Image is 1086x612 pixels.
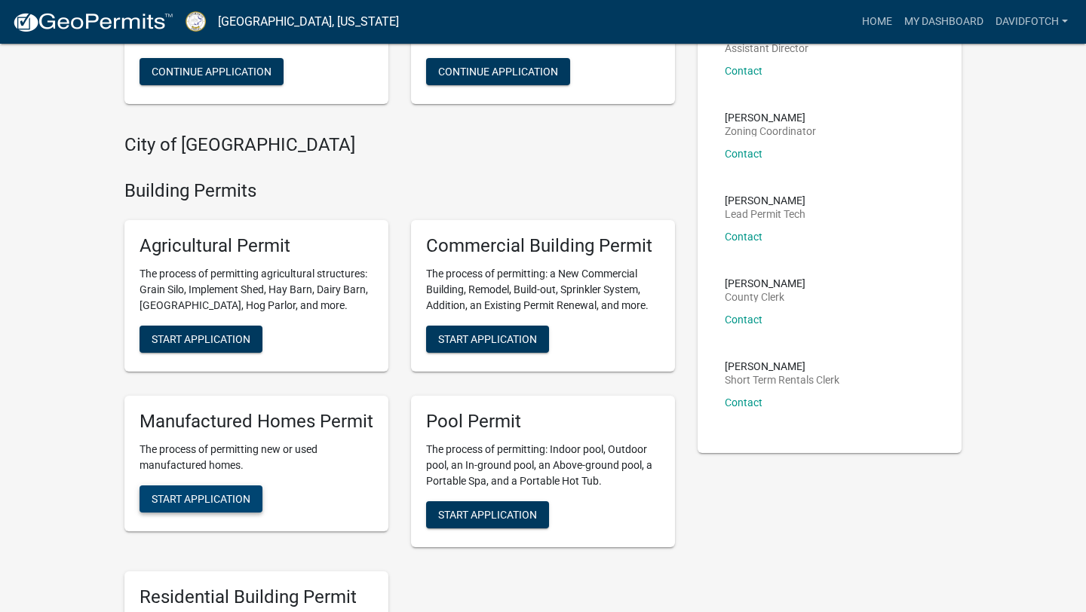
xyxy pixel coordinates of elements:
[426,411,660,433] h5: Pool Permit
[725,375,839,385] p: Short Term Rentals Clerk
[725,314,762,326] a: Contact
[152,492,250,504] span: Start Application
[426,442,660,489] p: The process of permitting: Indoor pool, Outdoor pool, an In-ground pool, an Above-ground pool, a ...
[124,180,675,202] h4: Building Permits
[140,326,262,353] button: Start Application
[140,58,284,85] button: Continue Application
[856,8,898,36] a: Home
[152,332,250,344] span: Start Application
[725,195,805,206] p: [PERSON_NAME]
[898,8,989,36] a: My Dashboard
[725,43,808,54] p: Assistant Director
[438,332,537,344] span: Start Application
[725,209,805,219] p: Lead Permit Tech
[725,231,762,243] a: Contact
[725,396,762,409] a: Contact
[725,112,816,123] p: [PERSON_NAME]
[426,326,549,353] button: Start Application
[140,411,373,433] h5: Manufactured Homes Permit
[725,148,762,160] a: Contact
[725,278,805,289] p: [PERSON_NAME]
[989,8,1074,36] a: davidfotch
[140,235,373,257] h5: Agricultural Permit
[426,266,660,314] p: The process of permitting: a New Commercial Building, Remodel, Build-out, Sprinkler System, Addit...
[426,501,549,528] button: Start Application
[438,508,537,520] span: Start Application
[140,485,262,513] button: Start Application
[124,134,675,156] h4: City of [GEOGRAPHIC_DATA]
[426,235,660,257] h5: Commercial Building Permit
[218,9,399,35] a: [GEOGRAPHIC_DATA], [US_STATE]
[140,586,373,608] h5: Residential Building Permit
[725,292,805,302] p: County Clerk
[725,361,839,372] p: [PERSON_NAME]
[725,65,762,77] a: Contact
[186,11,206,32] img: Putnam County, Georgia
[725,126,816,136] p: Zoning Coordinator
[140,442,373,473] p: The process of permitting new or used manufactured homes.
[426,58,570,85] button: Continue Application
[140,266,373,314] p: The process of permitting agricultural structures: Grain Silo, Implement Shed, Hay Barn, Dairy Ba...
